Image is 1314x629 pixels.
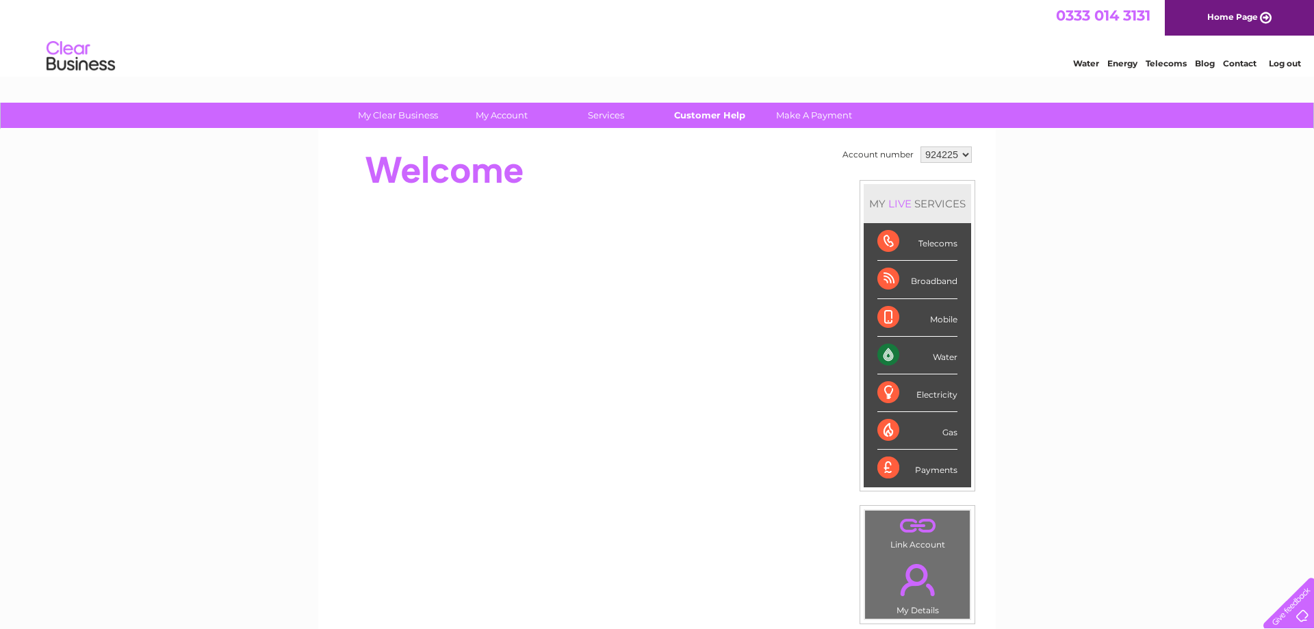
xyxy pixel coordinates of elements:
[864,184,971,223] div: MY SERVICES
[877,374,957,412] div: Electricity
[868,514,966,538] a: .
[877,337,957,374] div: Water
[1195,58,1215,68] a: Blog
[877,261,957,298] div: Broadband
[446,103,558,128] a: My Account
[868,556,966,604] a: .
[864,510,970,553] td: Link Account
[1146,58,1187,68] a: Telecoms
[839,143,917,166] td: Account number
[886,197,914,210] div: LIVE
[758,103,871,128] a: Make A Payment
[342,103,454,128] a: My Clear Business
[550,103,662,128] a: Services
[877,412,957,450] div: Gas
[1073,58,1099,68] a: Water
[46,36,116,77] img: logo.png
[877,223,957,261] div: Telecoms
[335,8,981,66] div: Clear Business is a trading name of Verastar Limited (registered in [GEOGRAPHIC_DATA] No. 3667643...
[1223,58,1257,68] a: Contact
[1056,7,1150,24] a: 0333 014 3131
[864,552,970,619] td: My Details
[1269,58,1301,68] a: Log out
[877,299,957,337] div: Mobile
[654,103,766,128] a: Customer Help
[877,450,957,487] div: Payments
[1107,58,1137,68] a: Energy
